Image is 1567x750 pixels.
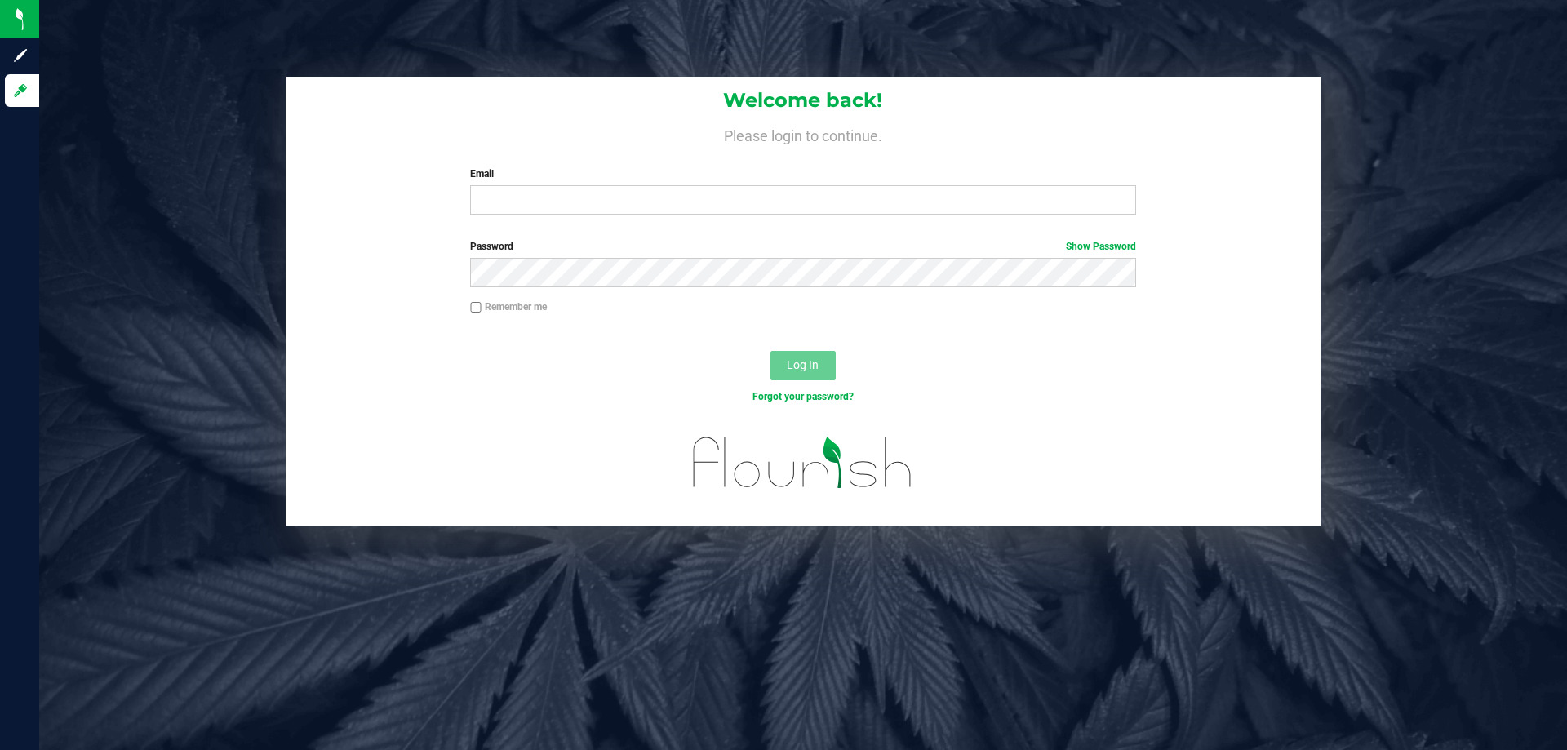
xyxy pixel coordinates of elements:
[12,82,29,99] inline-svg: Log in
[470,302,482,313] input: Remember me
[752,391,854,402] a: Forgot your password?
[1066,241,1136,252] a: Show Password
[470,241,513,252] span: Password
[770,351,836,380] button: Log In
[470,166,1135,181] label: Email
[470,300,547,314] label: Remember me
[286,124,1321,144] h4: Please login to continue.
[286,90,1321,111] h1: Welcome back!
[673,421,932,504] img: flourish_logo.svg
[787,358,819,371] span: Log In
[12,47,29,64] inline-svg: Sign up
